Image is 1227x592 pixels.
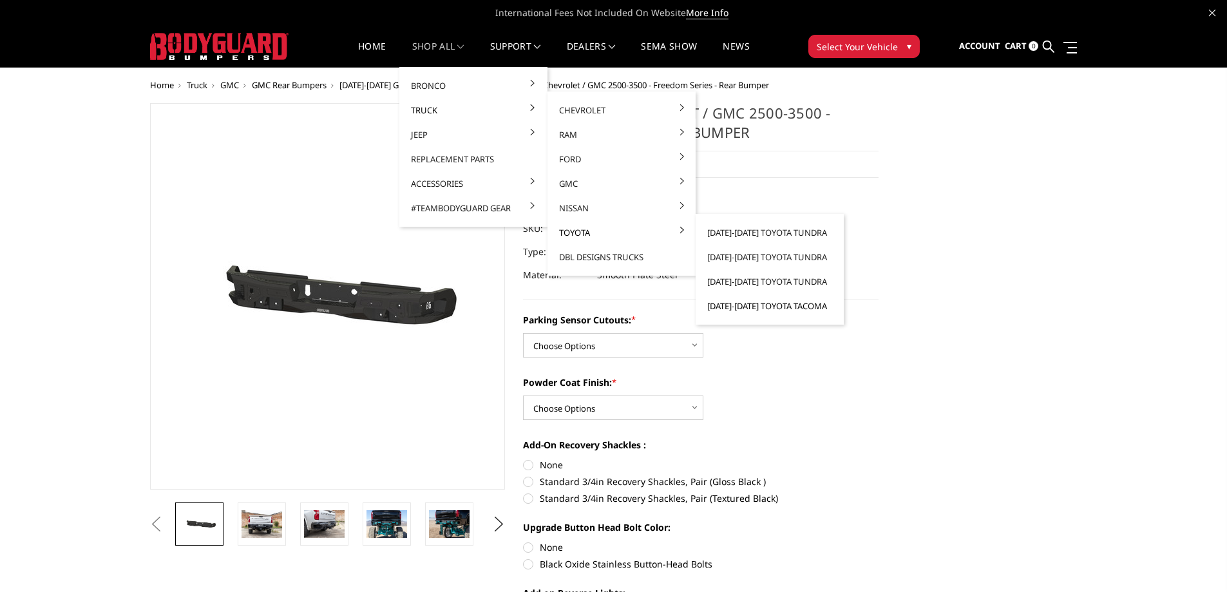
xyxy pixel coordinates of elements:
a: More Info [686,6,728,19]
a: [DATE]-[DATE] Toyota Tundra [701,220,839,245]
label: None [523,540,879,554]
a: GMC [553,171,690,196]
a: SEMA Show [641,42,697,67]
a: Ford [553,147,690,171]
img: 2020-2025 Chevrolet / GMC 2500-3500 - Freedom Series - Rear Bumper [242,510,282,537]
label: Powder Coat Finish: [523,376,879,389]
label: Parking Sensor Cutouts: [523,313,879,327]
span: ▾ [907,39,911,53]
a: DBL Designs Trucks [553,245,690,269]
span: Select Your Vehicle [817,40,898,53]
a: Home [358,42,386,67]
a: 2020-2025 Chevrolet / GMC 2500-3500 - Freedom Series - Rear Bumper [150,103,506,490]
a: Cart 0 [1005,29,1038,64]
label: Black Oxide Stainless Button-Head Bolts [523,557,879,571]
a: #TeamBodyguard Gear [404,196,542,220]
label: Standard 3/4in Recovery Shackles, Pair (Textured Black) [523,492,879,505]
a: [DATE]-[DATE] Toyota Tundra [701,269,839,294]
a: shop all [412,42,464,67]
label: None [523,458,879,472]
label: Add-On Recovery Shackles : [523,438,879,452]
button: Select Your Vehicle [808,35,920,58]
a: Home [150,79,174,91]
a: Support [490,42,541,67]
a: Truck [187,79,207,91]
a: Ram [553,122,690,147]
a: News [723,42,749,67]
a: Jeep [404,122,542,147]
a: [DATE]-[DATE] GMC Sierra 2500/3500 [339,79,477,91]
a: GMC Rear Bumpers [252,79,327,91]
img: 2020-2025 Chevrolet / GMC 2500-3500 - Freedom Series - Rear Bumper [304,510,345,537]
span: [DATE]-[DATE] Chevrolet / GMC 2500-3500 - Freedom Series - Rear Bumper [490,79,769,91]
label: Standard 3/4in Recovery Shackles, Pair (Gloss Black ) [523,475,879,488]
a: Accessories [404,171,542,196]
dt: Type: [523,240,587,263]
a: GMC [220,79,239,91]
span: Account [959,40,1000,52]
a: Replacement Parts [404,147,542,171]
a: [DATE]-[DATE] Toyota Tacoma [701,294,839,318]
a: Toyota [553,220,690,245]
a: Nissan [553,196,690,220]
dt: Material: [523,263,587,287]
label: Upgrade Button Head Bolt Color: [523,520,879,534]
a: Account [959,29,1000,64]
button: Previous [147,515,166,534]
button: Next [489,515,508,534]
a: [DATE]-[DATE] Toyota Tundra [701,245,839,269]
a: Chevrolet [553,98,690,122]
span: 0 [1029,41,1038,51]
a: Truck [404,98,542,122]
dt: SKU: [523,217,587,240]
img: 2020-2025 Chevrolet / GMC 2500-3500 - Freedom Series - Rear Bumper [429,510,470,537]
a: Dealers [567,42,616,67]
a: Bronco [404,73,542,98]
img: BODYGUARD BUMPERS [150,33,289,60]
h1: [DATE]-[DATE] Chevrolet / GMC 2500-3500 - Freedom Series - Rear Bumper [523,103,879,151]
span: Cart [1005,40,1027,52]
img: 2020-2025 Chevrolet / GMC 2500-3500 - Freedom Series - Rear Bumper [366,510,407,537]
